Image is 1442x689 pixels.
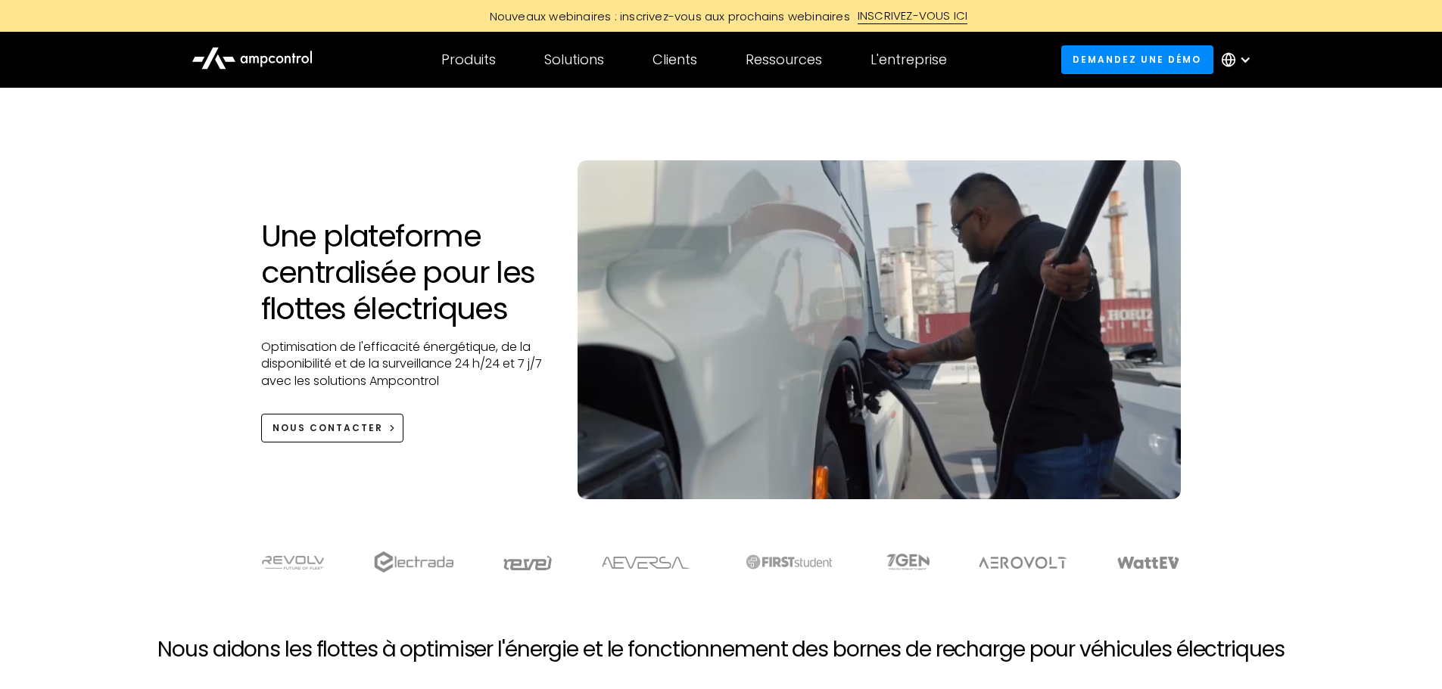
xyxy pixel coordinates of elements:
[1117,557,1180,569] img: WattEV logo
[157,637,1284,663] h2: Nous aidons les flottes à optimiser l'énergie et le fonctionnement des bornes de recharge pour vé...
[1061,45,1213,73] a: Demandez une démo
[475,8,858,24] div: Nouveaux webinaires : inscrivez-vous aux prochains webinaires
[652,51,697,68] div: Clients
[870,51,947,68] div: L'entreprise
[261,414,404,442] a: NOUS CONTACTER
[441,51,496,68] div: Produits
[544,51,604,68] div: Solutions
[273,421,383,435] div: NOUS CONTACTER
[746,51,822,68] div: Ressources
[381,8,1062,24] a: Nouveaux webinaires : inscrivez-vous aux prochains webinairesINSCRIVEZ-VOUS ICI
[978,557,1068,569] img: Aerovolt Logo
[374,551,453,573] img: electrada logo
[261,339,548,390] p: Optimisation de l'efficacité énergétique, de la disponibilité et de la surveillance 24 h/24 et 7 ...
[858,8,968,24] div: INSCRIVEZ-VOUS ICI
[261,218,548,327] h1: Une plateforme centralisée pour les flottes électriques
